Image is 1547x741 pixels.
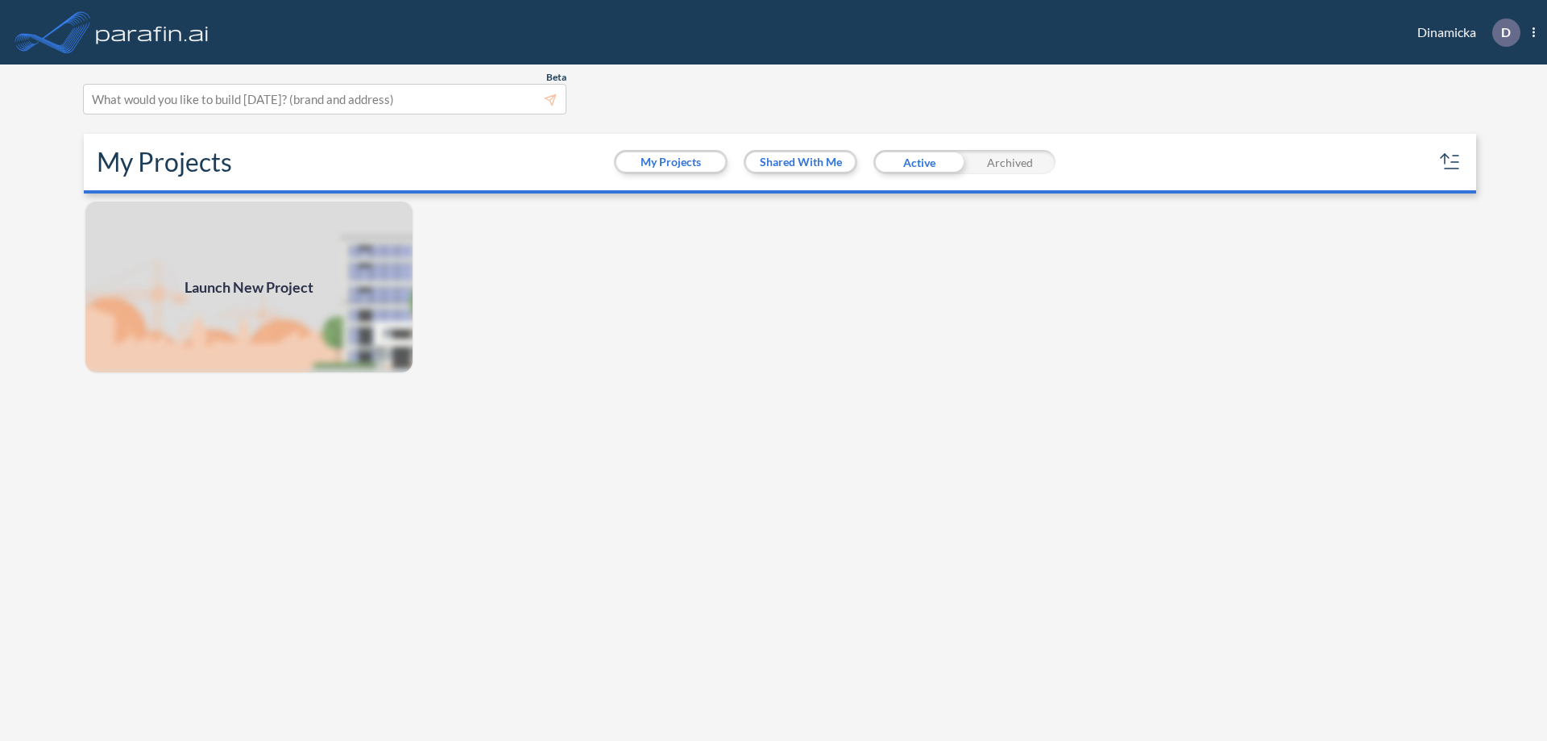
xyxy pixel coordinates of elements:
[97,147,232,177] h2: My Projects
[746,152,855,172] button: Shared With Me
[1393,19,1535,47] div: Dinamicka
[185,277,313,298] span: Launch New Project
[1501,25,1511,40] p: D
[93,16,212,48] img: logo
[616,152,725,172] button: My Projects
[873,150,964,174] div: Active
[1437,149,1463,175] button: sort
[546,71,566,84] span: Beta
[84,200,414,374] img: add
[84,200,414,374] a: Launch New Project
[964,150,1056,174] div: Archived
